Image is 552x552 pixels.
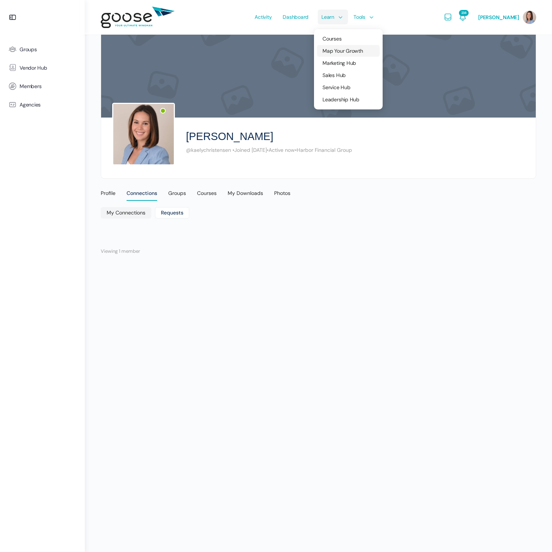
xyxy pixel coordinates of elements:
[4,59,81,77] a: Vendor Hub
[274,190,290,201] div: Photos
[322,35,341,42] span: Courses
[101,181,536,199] nav: Primary menu
[20,83,41,90] span: Members
[317,57,380,69] a: Marketing Hub
[4,77,81,95] a: Members
[232,147,234,153] span: •
[168,181,186,199] a: Groups
[127,181,157,199] a: Connections
[186,147,525,154] div: Joined [DATE] Active now Harbor Financial Group
[101,190,115,201] div: Profile
[20,102,41,108] span: Agencies
[101,246,140,256] p: Viewing 1 member
[168,190,186,201] div: Groups
[478,14,519,21] span: [PERSON_NAME]
[322,84,350,91] span: Service Hub
[322,72,346,78] span: Sales Hub
[317,69,380,81] a: Sales Hub
[322,48,363,54] span: Map Your Growth
[317,94,380,105] a: Leadership Hub
[20,46,37,53] span: Groups
[317,81,380,93] a: Service Hub
[186,147,231,153] span: @kaelychristensen
[197,190,217,201] div: Courses
[155,207,189,219] a: Requests
[4,40,81,59] a: Groups
[228,181,263,199] a: My Downloads
[101,181,115,199] a: Profile
[274,181,290,199] a: Photos
[101,207,151,219] a: My Connections
[459,10,469,16] span: 238
[197,181,217,199] a: Courses
[295,147,297,153] span: •
[228,190,263,201] div: My Downloads
[4,95,81,114] a: Agencies
[322,96,359,103] span: Leadership Hub
[387,460,552,552] iframe: Chat Widget
[267,147,269,153] span: •
[112,103,175,165] img: Profile photo of Kaely Christensen
[20,65,47,71] span: Vendor Hub
[127,190,157,201] div: Connections
[186,129,273,144] h2: [PERSON_NAME]
[317,45,380,57] a: Map Your Growth
[322,60,356,66] span: Marketing Hub
[101,207,536,220] nav: Sub Menu
[317,33,380,45] a: Courses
